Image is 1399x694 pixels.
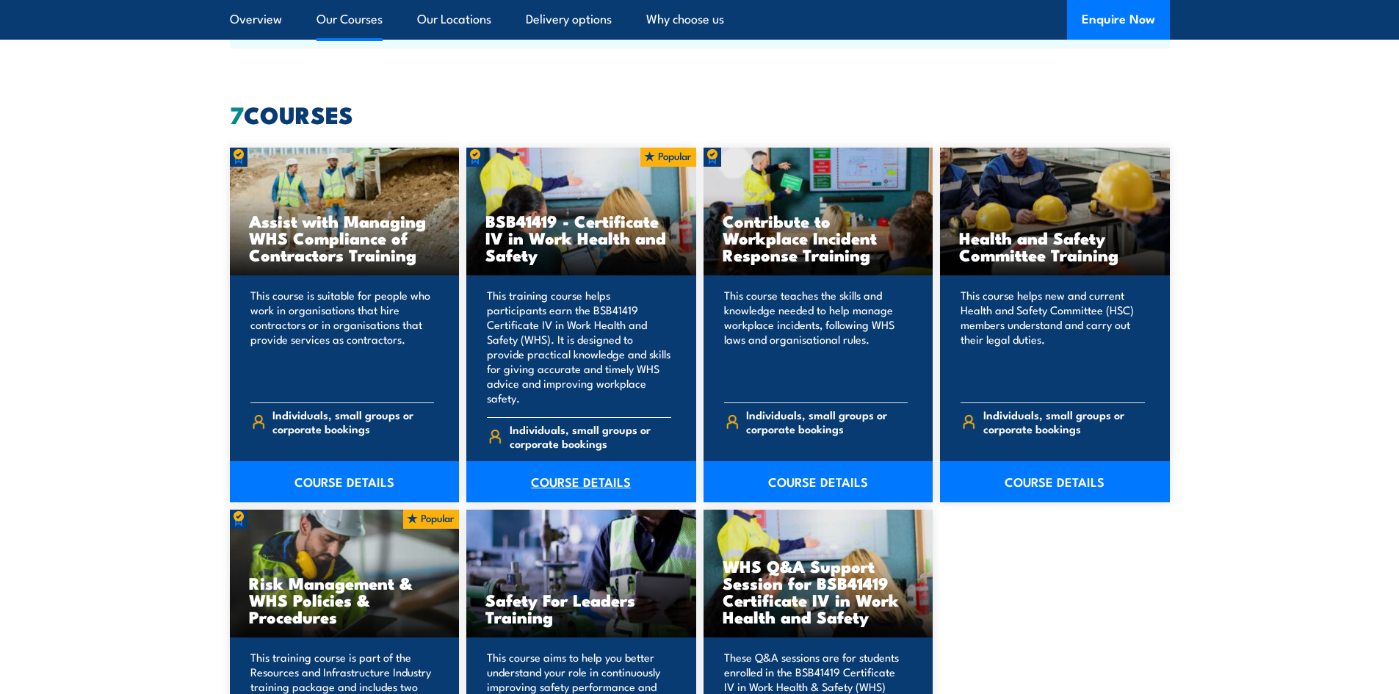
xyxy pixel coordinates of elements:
[724,288,908,391] p: This course teaches the skills and knowledge needed to help manage workplace incidents, following...
[249,574,441,625] h3: Risk Management & WHS Policies & Procedures
[983,408,1145,435] span: Individuals, small groups or corporate bookings
[723,557,914,625] h3: WHS Q&A Support Session for BSB41419 Certificate IV in Work Health and Safety
[487,288,671,405] p: This training course helps participants earn the BSB41419 Certificate IV in Work Health and Safet...
[230,104,1170,124] h2: COURSES
[230,95,244,132] strong: 7
[961,288,1145,391] p: This course helps new and current Health and Safety Committee (HSC) members understand and carry ...
[466,461,696,502] a: COURSE DETAILS
[746,408,908,435] span: Individuals, small groups or corporate bookings
[485,591,677,625] h3: Safety For Leaders Training
[272,408,434,435] span: Individuals, small groups or corporate bookings
[704,461,933,502] a: COURSE DETAILS
[250,288,435,391] p: This course is suitable for people who work in organisations that hire contractors or in organisa...
[249,212,441,263] h3: Assist with Managing WHS Compliance of Contractors Training
[940,461,1170,502] a: COURSE DETAILS
[723,212,914,263] h3: Contribute to Workplace Incident Response Training
[510,422,671,450] span: Individuals, small groups or corporate bookings
[485,212,677,263] h3: BSB41419 - Certificate IV in Work Health and Safety
[230,461,460,502] a: COURSE DETAILS
[959,229,1151,263] h3: Health and Safety Committee Training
